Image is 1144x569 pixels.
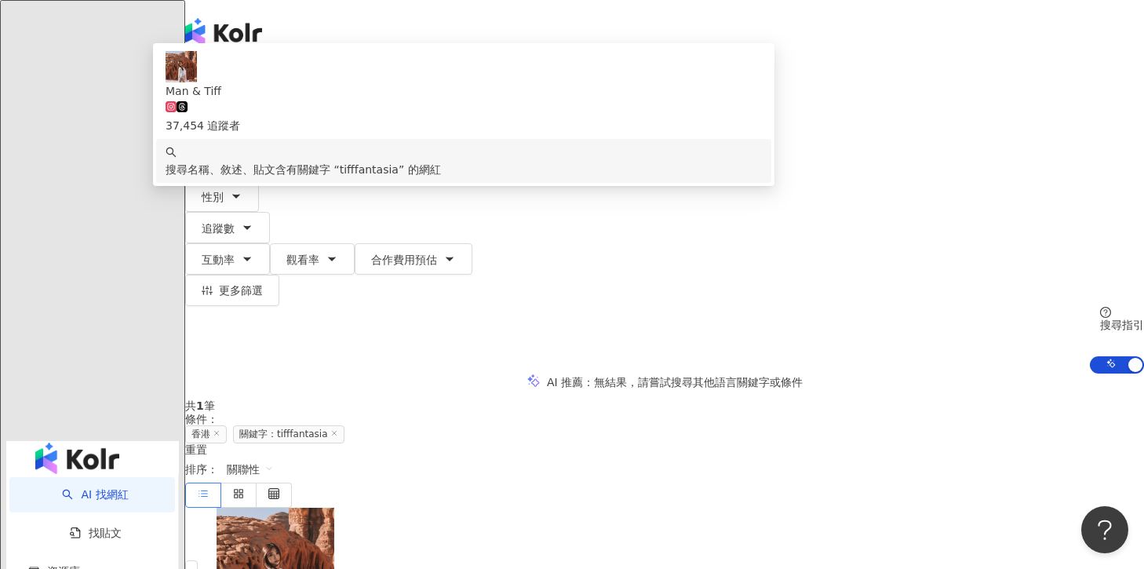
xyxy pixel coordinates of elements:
img: logo [35,443,119,474]
span: 互動率 [202,253,235,266]
div: 搜尋指引 [1100,319,1144,331]
div: 共 筆 [185,399,1144,412]
span: 1 [196,399,204,412]
div: 37,454 追蹤者 [166,117,762,134]
div: Man & Tiff [166,82,762,100]
img: KOL Avatar [166,51,197,82]
button: 觀看率 [270,243,355,275]
button: 更多篩選 [185,275,279,306]
span: 追蹤數 [202,222,235,235]
span: 觀看率 [286,253,319,266]
button: 合作費用預估 [355,243,472,275]
span: tifffantasia [340,163,399,176]
span: 關聯性 [227,457,274,482]
div: 排序： [185,456,1144,483]
span: question-circle [1100,307,1111,318]
div: AI 推薦 ： [547,376,803,388]
a: searchAI 找網紅 [62,488,128,501]
button: 互動率 [185,243,270,275]
img: logo [185,18,262,46]
span: 香港 [185,425,227,443]
span: 性別 [202,191,224,203]
span: search [166,147,177,158]
iframe: Help Scout Beacon - Open [1081,506,1128,553]
span: 無結果，請嘗試搜尋其他語言關鍵字或條件 [594,376,803,388]
div: 重置 [185,443,1144,456]
span: 關鍵字：tifffantasia [233,425,344,443]
span: 條件 ： [185,413,218,425]
span: 更多篩選 [219,284,263,297]
span: 合作費用預估 [371,253,437,266]
a: 找貼文 [70,527,122,539]
button: 性別 [185,181,259,212]
div: 搜尋名稱、敘述、貼文含有關鍵字 “ ” 的網紅 [166,161,762,178]
button: 追蹤數 [185,212,270,243]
